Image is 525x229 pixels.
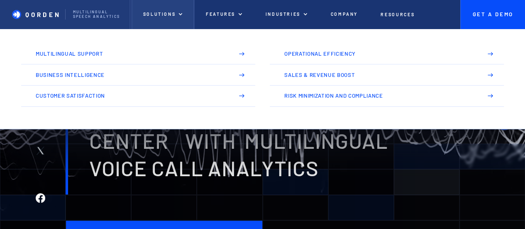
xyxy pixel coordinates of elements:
p: Get A Demo [472,11,514,18]
p: Risk Minimization and Compliance [284,93,475,99]
a: Customer Satisfaction [21,86,256,107]
p: Business Intelligence [36,72,227,78]
p: Qorden [25,11,61,18]
a: Multilingual Support [21,44,256,65]
img: Twitter [36,146,45,155]
p: Resources [381,12,415,17]
p: Operational Efficiency [284,51,475,57]
p: Sales & Revenue Boost [284,72,475,78]
p: Solutions [143,12,176,17]
p: Multilingual Speech analytics [73,10,122,19]
a: Risk Minimization and Compliance [270,86,504,107]
p: Customer Satisfaction [36,93,227,99]
a: Operational Efficiency [270,44,504,65]
p: Company [330,12,358,17]
a: Business Intelligence [21,64,256,86]
img: Facebook [36,193,45,203]
a: Sales & Revenue Boost [270,64,504,86]
p: INDUSTRIES [265,12,300,17]
span: transform your contact center with multilingual voice Call analytics [89,100,388,180]
p: features [206,12,235,17]
p: Multilingual Support [36,51,227,57]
